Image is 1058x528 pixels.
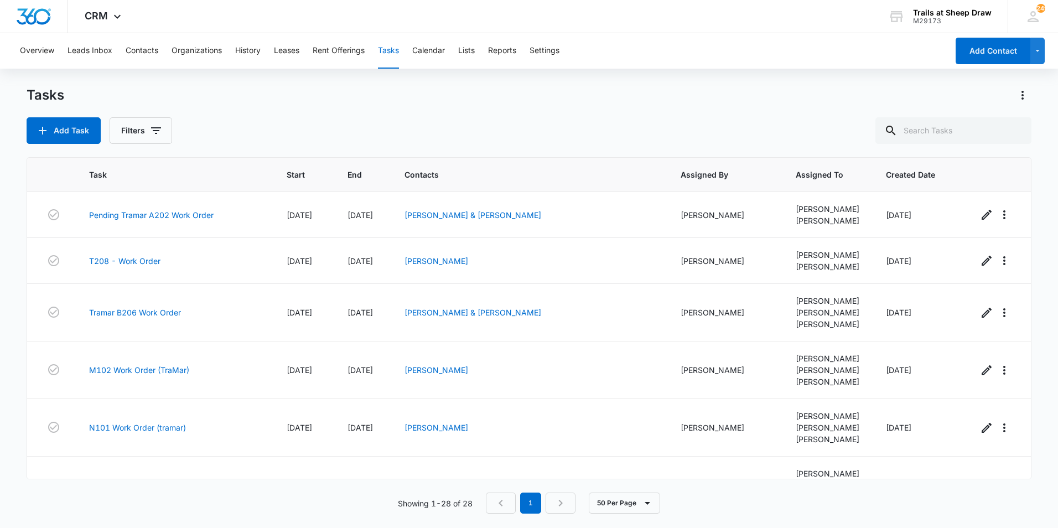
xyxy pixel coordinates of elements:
[796,318,859,330] div: [PERSON_NAME]
[681,422,769,433] div: [PERSON_NAME]
[89,169,244,180] span: Task
[488,33,516,69] button: Reports
[398,498,473,509] p: Showing 1-28 of 28
[1036,4,1045,13] div: notifications count
[1014,86,1031,104] button: Actions
[172,33,222,69] button: Organizations
[68,33,112,69] button: Leads Inbox
[956,38,1030,64] button: Add Contact
[89,307,181,318] a: Tramar B206 Work Order
[348,169,362,180] span: End
[348,423,373,432] span: [DATE]
[796,169,843,180] span: Assigned To
[913,8,992,17] div: account name
[913,17,992,25] div: account id
[404,256,468,266] a: [PERSON_NAME]
[886,210,911,220] span: [DATE]
[348,210,373,220] span: [DATE]
[681,169,753,180] span: Assigned By
[85,10,108,22] span: CRM
[886,365,911,375] span: [DATE]
[287,210,312,220] span: [DATE]
[89,364,189,376] a: M102 Work Order (TraMar)
[681,307,769,318] div: [PERSON_NAME]
[404,423,468,432] a: [PERSON_NAME]
[796,433,859,445] div: [PERSON_NAME]
[796,468,859,479] div: [PERSON_NAME]
[404,365,468,375] a: [PERSON_NAME]
[1036,4,1045,13] span: 249
[274,33,299,69] button: Leases
[287,423,312,432] span: [DATE]
[886,308,911,317] span: [DATE]
[486,493,575,514] nav: Pagination
[287,308,312,317] span: [DATE]
[886,256,911,266] span: [DATE]
[20,33,54,69] button: Overview
[796,422,859,433] div: [PERSON_NAME]
[348,308,373,317] span: [DATE]
[348,256,373,266] span: [DATE]
[796,307,859,318] div: [PERSON_NAME]
[378,33,399,69] button: Tasks
[681,209,769,221] div: [PERSON_NAME]
[589,493,660,514] button: 50 Per Page
[27,117,101,144] button: Add Task
[681,255,769,267] div: [PERSON_NAME]
[796,261,859,272] div: [PERSON_NAME]
[796,353,859,364] div: [PERSON_NAME]
[126,33,158,69] button: Contacts
[404,210,541,220] a: [PERSON_NAME] & [PERSON_NAME]
[89,209,214,221] a: Pending Tramar A202 Work Order
[886,423,911,432] span: [DATE]
[796,203,859,215] div: [PERSON_NAME]
[404,169,638,180] span: Contacts
[313,33,365,69] button: Rent Offerings
[27,87,64,103] h1: Tasks
[886,169,935,180] span: Created Date
[235,33,261,69] button: History
[89,255,160,267] a: T208 - Work Order
[796,215,859,226] div: [PERSON_NAME]
[530,33,559,69] button: Settings
[796,295,859,307] div: [PERSON_NAME]
[287,365,312,375] span: [DATE]
[110,117,172,144] button: Filters
[796,249,859,261] div: [PERSON_NAME]
[287,169,305,180] span: Start
[796,376,859,387] div: [PERSON_NAME]
[681,364,769,376] div: [PERSON_NAME]
[458,33,475,69] button: Lists
[796,410,859,422] div: [PERSON_NAME]
[348,365,373,375] span: [DATE]
[875,117,1031,144] input: Search Tasks
[287,256,312,266] span: [DATE]
[89,422,186,433] a: N101 Work Order (tramar)
[796,364,859,376] div: [PERSON_NAME]
[520,493,541,514] em: 1
[412,33,445,69] button: Calendar
[404,308,541,317] a: [PERSON_NAME] & [PERSON_NAME]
